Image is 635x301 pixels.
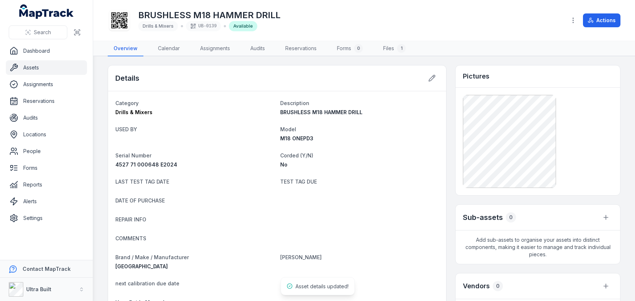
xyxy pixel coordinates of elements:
div: 1 [397,44,406,53]
a: People [6,144,87,158]
span: LAST TEST TAG DATE [115,178,169,185]
a: Reports [6,177,87,192]
a: Files1 [377,41,412,56]
span: Brand / Make / Manufacturer [115,254,189,260]
span: USED BY [115,126,137,132]
span: Drills & Mixers [143,23,174,29]
a: Audits [245,41,271,56]
span: M18 ONEPD3 [280,135,313,141]
span: Category [115,100,139,106]
a: Audits [6,111,87,125]
h1: BRUSHLESS M18 HAMMER DRILL [138,9,281,21]
span: Asset details updated! [295,283,349,289]
h2: Sub-assets [463,212,503,222]
a: Forms0 [331,41,369,56]
strong: Contact MapTrack [23,266,71,272]
a: Forms [6,161,87,175]
strong: Ultra Built [26,286,51,292]
a: Reservations [6,94,87,108]
span: Add sub-assets to organise your assets into distinct components, making it easier to manage and t... [456,230,620,264]
a: Locations [6,127,87,142]
span: Serial Number [115,152,151,158]
span: [PERSON_NAME] [280,254,322,260]
span: DATE OF PURCHASE [115,197,165,204]
div: UB-0139 [186,21,221,31]
button: Actions [583,13,620,27]
span: COMMENTS [115,235,146,241]
span: next calibration due date [115,280,179,286]
a: Assignments [194,41,236,56]
span: Search [34,29,51,36]
h3: Vendors [463,281,490,291]
span: Model [280,126,296,132]
span: REPAIR INFO [115,216,146,222]
h3: Pictures [463,71,489,81]
span: BRUSHLESS M18 HAMMER DRILL [280,109,362,115]
div: 0 [493,281,503,291]
span: Description [280,100,309,106]
a: MapTrack [19,4,74,19]
a: Settings [6,211,87,225]
a: Overview [108,41,143,56]
a: Calendar [152,41,186,56]
h2: Details [115,73,139,83]
span: Drills & Mixers [115,109,152,115]
button: Search [9,25,67,39]
a: Dashboard [6,44,87,58]
div: Available [229,21,257,31]
div: 0 [354,44,363,53]
span: 4527 71 000648 E2024 [115,161,177,168]
span: TEST TAG DUE [280,178,317,185]
a: Reservations [279,41,322,56]
a: Assignments [6,77,87,92]
span: No [280,161,287,168]
span: [GEOGRAPHIC_DATA] [115,263,168,269]
div: 0 [506,212,516,222]
a: Alerts [6,194,87,209]
span: Corded (Y/N) [280,152,313,158]
a: Assets [6,60,87,75]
